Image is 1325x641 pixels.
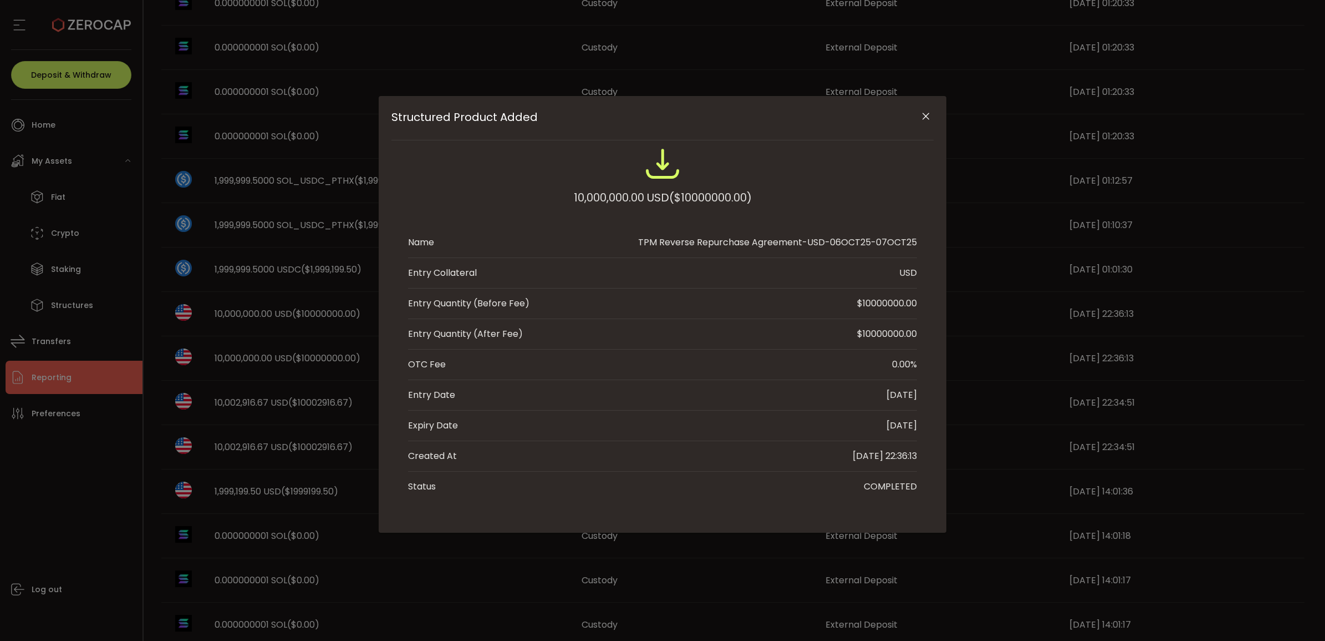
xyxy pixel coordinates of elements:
[853,450,917,463] div: [DATE] 22:36:13
[638,236,917,249] div: TPM Reverse Repurchase Agreement-USD-06OCT25-07OCT25
[408,297,529,310] div: Entry Quantity (Before Fee)
[408,358,446,371] div: OTC Fee
[408,266,477,280] div: Entry Collateral
[916,107,935,127] button: Close
[574,188,752,208] div: 10,000,000.00 USD
[408,327,523,341] div: Entry Quantity (After Fee)
[408,388,455,402] div: Entry Date
[408,480,436,493] div: Status
[892,358,917,371] div: 0.00%
[379,96,946,533] div: Structured Product Added
[669,188,752,208] span: ($10000000.00)
[886,419,917,432] div: [DATE]
[408,419,458,432] div: Expiry Date
[408,450,457,463] div: Created At
[1270,588,1325,641] iframe: Chat Widget
[886,388,917,402] div: [DATE]
[408,236,434,249] div: Name
[857,327,917,341] div: $10000000.00
[899,266,917,280] div: USD
[857,297,917,310] div: $10000000.00
[864,480,917,493] div: COMPLETED
[391,110,879,124] span: Structured Product Added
